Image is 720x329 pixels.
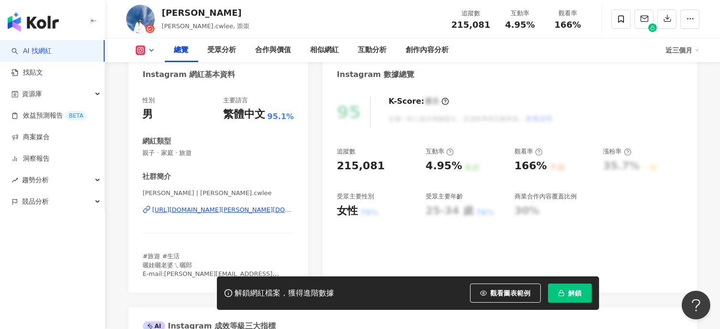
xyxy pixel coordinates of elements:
[143,172,172,182] div: 社群簡介
[11,46,52,56] a: searchAI 找網紅
[337,147,355,156] div: 追蹤數
[174,44,189,56] div: 總覽
[11,68,43,77] a: 找貼文
[470,284,541,303] button: 觀看圖表範例
[143,189,294,197] span: [PERSON_NAME] | [PERSON_NAME].cwlee
[337,192,374,201] div: 受眾主要性別
[550,9,586,18] div: 觀看率
[502,9,538,18] div: 互動率
[143,96,155,105] div: 性別
[268,111,294,122] span: 95.1%
[603,147,632,156] div: 漲粉率
[143,206,294,214] a: [URL][DOMAIN_NAME][PERSON_NAME][DOMAIN_NAME]
[451,20,491,30] span: 215,081
[555,20,581,30] span: 166%
[426,192,463,201] div: 受眾主要年齡
[162,7,250,19] div: [PERSON_NAME]
[11,111,87,121] a: 效益預測報告BETA
[22,169,49,191] span: 趨勢分析
[337,159,385,174] div: 215,081
[22,191,49,212] span: 競品分析
[358,44,387,56] div: 互動分析
[143,69,236,80] div: Instagram 網紅基本資料
[515,192,577,201] div: 商業合作內容覆蓋比例
[406,44,449,56] div: 創作內容分析
[515,159,547,174] div: 166%
[126,5,155,33] img: KOL Avatar
[22,83,42,105] span: 資源庫
[208,44,236,56] div: 受眾分析
[143,136,172,146] div: 網紅類型
[337,204,358,219] div: 女性
[426,159,462,174] div: 4.95%
[152,206,294,214] div: [URL][DOMAIN_NAME][PERSON_NAME][DOMAIN_NAME]
[451,9,491,18] div: 追蹤數
[223,107,265,122] div: 繁體中文
[11,177,18,184] span: rise
[11,132,50,142] a: 商案媒合
[256,44,291,56] div: 合作與價值
[162,22,250,30] span: [PERSON_NAME].cwlee, 崇崇
[8,12,59,32] img: logo
[235,288,334,298] div: 解鎖網紅檔案，獲得進階數據
[548,284,592,303] button: 解鎖
[311,44,339,56] div: 相似網紅
[666,43,699,58] div: 近三個月
[143,252,279,286] span: #旅遊 #生活 曬娃曬老婆ㄟ曬郎 E-mail:[PERSON_NAME][EMAIL_ADDRESS][DOMAIN_NAME]
[223,96,248,105] div: 主要語言
[505,20,535,30] span: 4.95%
[337,69,414,80] div: Instagram 數據總覽
[143,149,294,157] span: 親子 · 家庭 · 旅遊
[388,96,449,107] div: K-Score :
[143,107,153,122] div: 男
[515,147,543,156] div: 觀看率
[11,154,50,164] a: 洞察報告
[569,289,582,297] span: 解鎖
[491,289,531,297] span: 觀看圖表範例
[426,147,454,156] div: 互動率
